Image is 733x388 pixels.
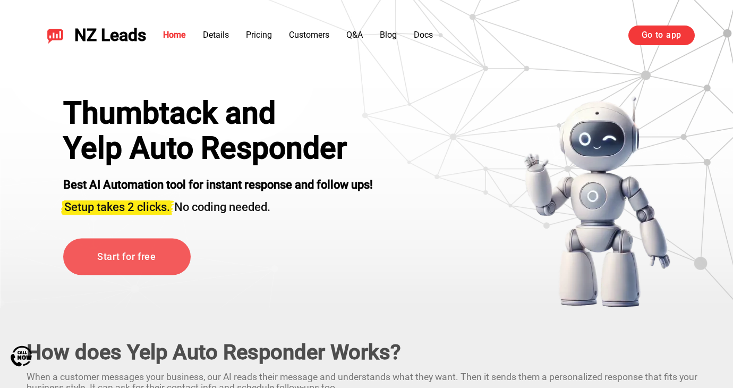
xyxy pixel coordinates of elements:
[346,30,363,40] a: Q&A
[380,30,397,40] a: Blog
[523,96,671,308] img: yelp bot
[163,30,186,40] a: Home
[63,239,191,275] a: Start for free
[64,200,170,214] span: Setup takes 2 clicks.
[414,30,433,40] a: Docs
[27,340,706,365] h2: How does Yelp Auto Responder Works?
[74,26,146,45] span: NZ Leads
[63,131,373,166] h1: Yelp Auto Responder
[63,194,373,215] h3: No coding needed.
[246,30,272,40] a: Pricing
[11,345,32,367] img: Call Now
[203,30,229,40] a: Details
[47,27,64,44] img: NZ Leads logo
[628,26,695,45] a: Go to app
[289,30,329,40] a: Customers
[63,96,373,131] div: Thumbtack and
[63,178,373,191] strong: Best AI Automation tool for instant response and follow ups!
